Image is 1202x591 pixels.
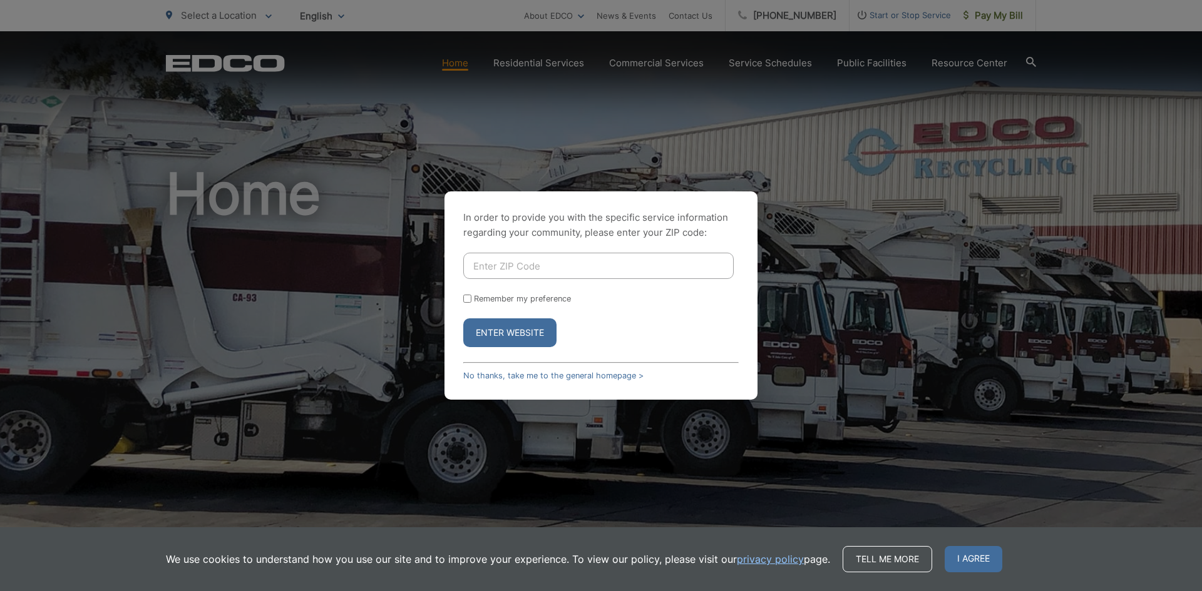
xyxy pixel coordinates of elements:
[463,210,739,240] p: In order to provide you with the specific service information regarding your community, please en...
[843,546,932,572] a: Tell me more
[945,546,1002,572] span: I agree
[463,318,557,347] button: Enter Website
[474,294,571,303] label: Remember my preference
[166,552,830,567] p: We use cookies to understand how you use our site and to improve your experience. To view our pol...
[463,253,734,279] input: Enter ZIP Code
[463,371,644,380] a: No thanks, take me to the general homepage >
[737,552,804,567] a: privacy policy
